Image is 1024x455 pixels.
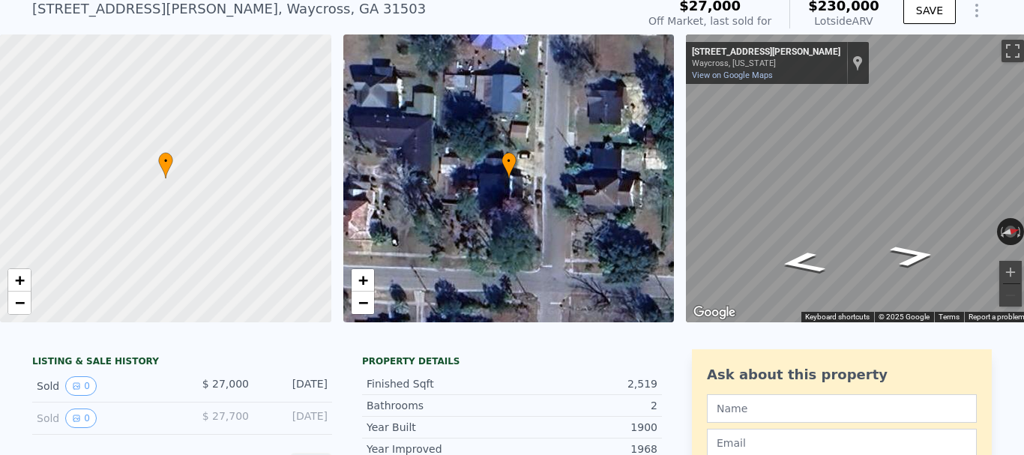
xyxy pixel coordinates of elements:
div: • [158,152,173,178]
button: Zoom in [999,261,1022,283]
span: + [358,271,367,289]
div: Sold [37,376,170,396]
div: Property details [362,355,662,367]
div: Bathrooms [367,398,512,413]
a: Zoom in [352,269,374,292]
button: Toggle fullscreen view [1002,40,1024,62]
div: Waycross, [US_STATE] [692,58,840,68]
a: View on Google Maps [692,70,773,80]
button: View historical data [65,409,97,428]
div: 2,519 [512,376,657,391]
a: Show location on map [852,55,863,71]
a: Zoom in [8,269,31,292]
span: + [15,271,25,289]
path: Go North, Owens St [870,240,954,272]
div: [DATE] [261,409,328,428]
div: Ask about this property [707,364,977,385]
a: Zoom out [8,292,31,314]
div: 1900 [512,420,657,435]
button: Zoom out [999,284,1022,307]
div: Finished Sqft [367,376,512,391]
a: Open this area in Google Maps (opens a new window) [690,303,739,322]
input: Name [707,394,977,423]
a: Zoom out [352,292,374,314]
div: 2 [512,398,657,413]
span: • [158,154,173,168]
span: © 2025 Google [879,313,930,321]
button: Rotate clockwise [1016,218,1024,245]
span: − [358,293,367,312]
div: [DATE] [261,376,328,396]
div: Off Market, last sold for [648,13,771,28]
div: [STREET_ADDRESS][PERSON_NAME] [692,46,840,58]
div: LISTING & SALE HISTORY [32,355,332,370]
a: Terms (opens in new tab) [939,313,960,321]
span: • [502,154,516,168]
button: Keyboard shortcuts [805,312,870,322]
div: Sold [37,409,170,428]
span: $ 27,700 [202,410,249,422]
button: Rotate counterclockwise [997,218,1005,245]
span: − [15,293,25,312]
div: Year Built [367,420,512,435]
img: Google [690,303,739,322]
div: • [502,152,516,178]
button: View historical data [65,376,97,396]
div: Lotside ARV [808,13,879,28]
path: Go South, Owens St [761,247,845,279]
span: $ 27,000 [202,378,249,390]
